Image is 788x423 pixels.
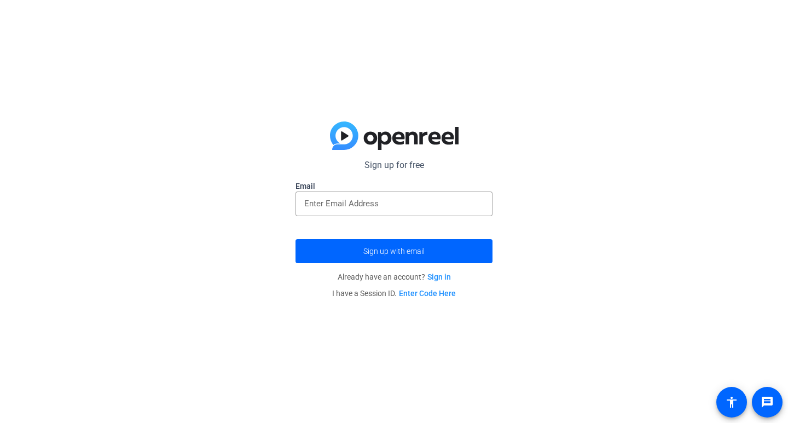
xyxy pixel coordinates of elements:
button: Sign up with email [296,239,493,263]
p: Sign up for free [296,159,493,172]
input: Enter Email Address [304,197,484,210]
mat-icon: accessibility [725,396,738,409]
span: I have a Session ID. [332,289,456,298]
span: Already have an account? [338,273,451,281]
a: Sign in [427,273,451,281]
label: Email [296,181,493,192]
a: Enter Code Here [399,289,456,298]
img: blue-gradient.svg [330,121,459,150]
mat-icon: message [761,396,774,409]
